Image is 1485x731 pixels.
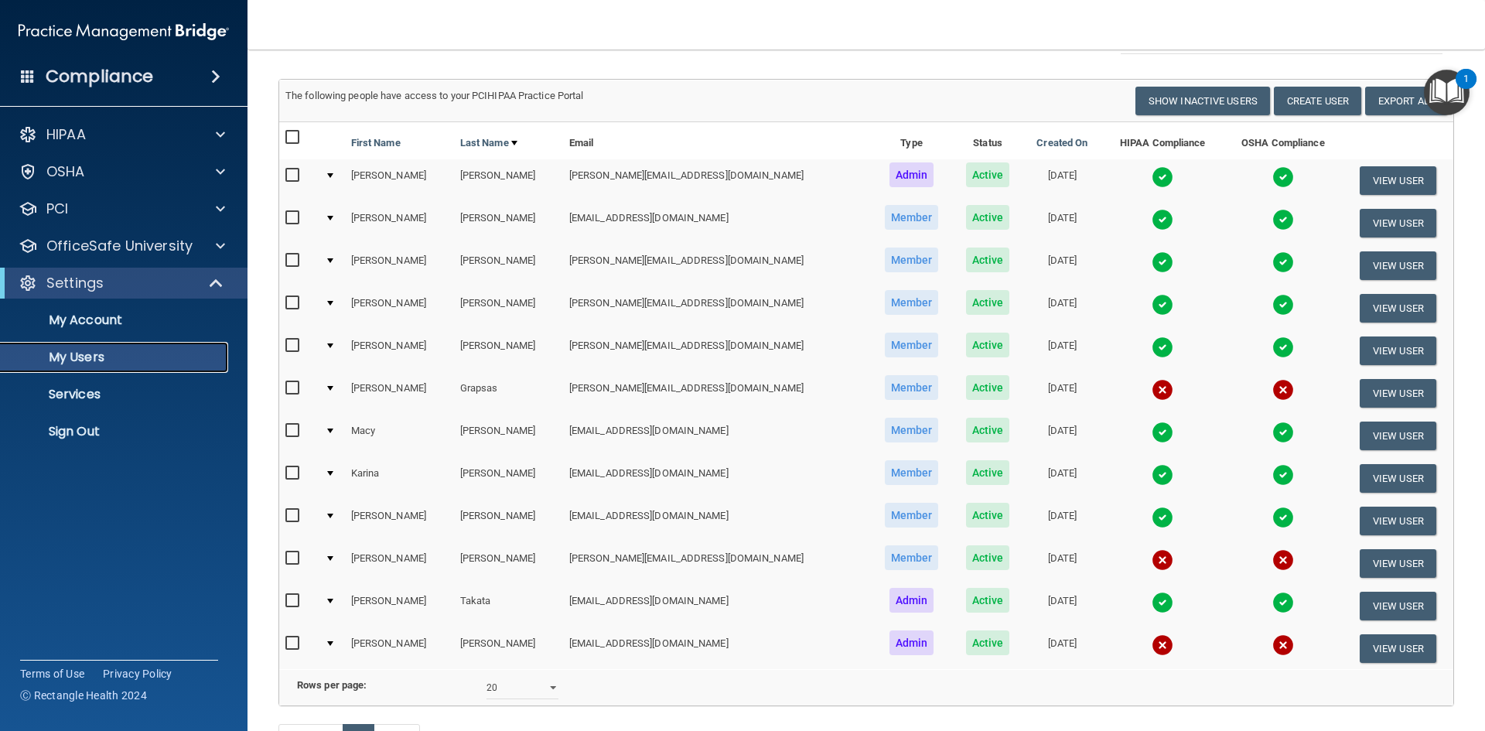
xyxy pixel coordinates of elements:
[563,159,870,202] td: [PERSON_NAME][EMAIL_ADDRESS][DOMAIN_NAME]
[1360,549,1436,578] button: View User
[46,200,68,218] p: PCI
[1152,294,1173,316] img: tick.e7d51cea.svg
[563,415,870,457] td: [EMAIL_ADDRESS][DOMAIN_NAME]
[1152,422,1173,443] img: tick.e7d51cea.svg
[1022,159,1101,202] td: [DATE]
[563,372,870,415] td: [PERSON_NAME][EMAIL_ADDRESS][DOMAIN_NAME]
[1274,87,1361,115] button: Create User
[885,418,939,442] span: Member
[20,666,84,681] a: Terms of Use
[1022,287,1101,330] td: [DATE]
[1135,87,1270,115] button: Show Inactive Users
[10,387,221,402] p: Services
[1360,464,1436,493] button: View User
[345,415,454,457] td: Macy
[1022,372,1101,415] td: [DATE]
[19,162,225,181] a: OSHA
[563,627,870,669] td: [EMAIL_ADDRESS][DOMAIN_NAME]
[460,134,517,152] a: Last Name
[1360,209,1436,237] button: View User
[345,457,454,500] td: Karina
[966,630,1010,655] span: Active
[1272,507,1294,528] img: tick.e7d51cea.svg
[19,237,225,255] a: OfficeSafe University
[345,627,454,669] td: [PERSON_NAME]
[1360,294,1436,323] button: View User
[966,588,1010,613] span: Active
[1463,79,1469,99] div: 1
[103,666,172,681] a: Privacy Policy
[1360,422,1436,450] button: View User
[966,375,1010,400] span: Active
[454,627,563,669] td: [PERSON_NAME]
[966,503,1010,528] span: Active
[454,372,563,415] td: Grapsas
[1152,634,1173,656] img: cross.ca9f0e7f.svg
[454,415,563,457] td: [PERSON_NAME]
[1152,166,1173,188] img: tick.e7d51cea.svg
[1152,507,1173,528] img: tick.e7d51cea.svg
[1022,330,1101,372] td: [DATE]
[454,585,563,627] td: Takata
[345,330,454,372] td: [PERSON_NAME]
[345,542,454,585] td: [PERSON_NAME]
[885,460,939,485] span: Member
[46,125,86,144] p: HIPAA
[10,313,221,328] p: My Account
[1022,542,1101,585] td: [DATE]
[345,287,454,330] td: [PERSON_NAME]
[1365,87,1447,115] a: Export All
[1022,500,1101,542] td: [DATE]
[10,350,221,365] p: My Users
[563,457,870,500] td: [EMAIL_ADDRESS][DOMAIN_NAME]
[1272,166,1294,188] img: tick.e7d51cea.svg
[885,503,939,528] span: Member
[1152,592,1173,613] img: tick.e7d51cea.svg
[953,122,1022,159] th: Status
[885,333,939,357] span: Member
[966,290,1010,315] span: Active
[1272,336,1294,358] img: tick.e7d51cea.svg
[885,545,939,570] span: Member
[1360,507,1436,535] button: View User
[10,424,221,439] p: Sign Out
[966,460,1010,485] span: Active
[1036,134,1087,152] a: Created On
[885,290,939,315] span: Member
[966,248,1010,272] span: Active
[46,237,193,255] p: OfficeSafe University
[966,545,1010,570] span: Active
[46,66,153,87] h4: Compliance
[19,274,224,292] a: Settings
[1152,379,1173,401] img: cross.ca9f0e7f.svg
[1272,422,1294,443] img: tick.e7d51cea.svg
[345,372,454,415] td: [PERSON_NAME]
[19,16,229,47] img: PMB logo
[1272,592,1294,613] img: tick.e7d51cea.svg
[966,162,1010,187] span: Active
[285,90,584,101] span: The following people have access to your PCIHIPAA Practice Portal
[1022,202,1101,244] td: [DATE]
[1022,627,1101,669] td: [DATE]
[1360,251,1436,280] button: View User
[19,125,225,144] a: HIPAA
[966,418,1010,442] span: Active
[1022,585,1101,627] td: [DATE]
[1152,549,1173,571] img: cross.ca9f0e7f.svg
[563,330,870,372] td: [PERSON_NAME][EMAIL_ADDRESS][DOMAIN_NAME]
[1217,621,1466,683] iframe: Drift Widget Chat Controller
[345,585,454,627] td: [PERSON_NAME]
[454,500,563,542] td: [PERSON_NAME]
[345,159,454,202] td: [PERSON_NAME]
[1360,592,1436,620] button: View User
[1272,209,1294,231] img: tick.e7d51cea.svg
[454,244,563,287] td: [PERSON_NAME]
[1022,457,1101,500] td: [DATE]
[297,679,367,691] b: Rows per page:
[345,500,454,542] td: [PERSON_NAME]
[345,202,454,244] td: [PERSON_NAME]
[454,457,563,500] td: [PERSON_NAME]
[889,630,934,655] span: Admin
[885,375,939,400] span: Member
[889,162,934,187] span: Admin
